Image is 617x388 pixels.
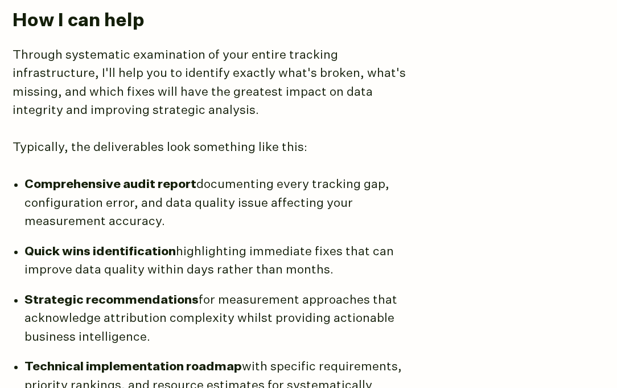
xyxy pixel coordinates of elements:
[24,291,423,347] p: for measurement approaches that acknowledge attribution complexity whilst providing actionable bu...
[24,294,199,307] strong: Strategic recommendations
[13,138,411,157] p: Typically, the deliverables look something like this:
[13,46,411,120] p: Through systematic examination of your entire tracking infrastructure, I'll help you to identify ...
[24,243,423,280] p: highlighting immediate fixes that can improve data quality within days rather than months.
[13,9,605,34] h2: How I can help
[24,178,196,191] strong: Comprehensive audit report
[24,175,423,231] p: documenting every tracking gap, configuration error, and data quality issue affecting your measur...
[24,361,242,373] strong: Technical implementation roadmap
[24,246,176,258] strong: Quick wins identification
